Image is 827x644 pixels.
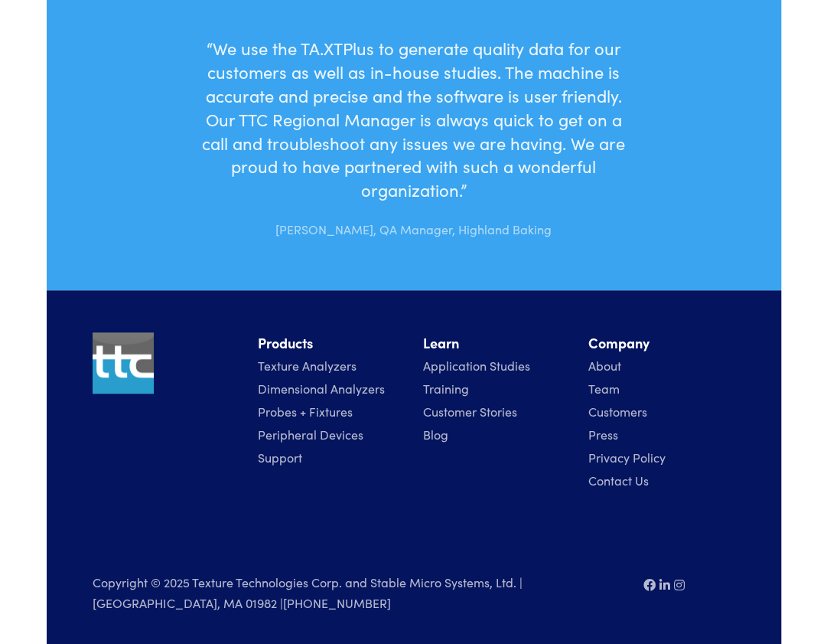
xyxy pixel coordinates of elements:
a: Customers [588,403,647,420]
a: Peripheral Devices [258,426,363,443]
li: Learn [423,332,570,355]
a: About [588,357,621,374]
p: Copyright © 2025 Texture Technologies Corp. and Stable Micro Systems, Ltd. | [GEOGRAPHIC_DATA], M... [93,573,625,613]
a: Texture Analyzers [258,357,357,374]
a: [PHONE_NUMBER] [283,594,391,611]
a: Blog [423,426,448,443]
a: Training [423,380,469,397]
li: Products [258,332,405,355]
a: Team [588,380,620,397]
a: Application Studies [423,357,530,374]
h6: “We use the TA.XTPlus to generate quality data for our customers as well as in-house studies. The... [200,37,627,202]
a: Contact Us [588,472,649,489]
img: ttc_logo_1x1_v1.0.png [93,332,154,394]
li: Company [588,332,735,355]
a: Customer Stories [423,403,517,420]
a: Press [588,426,618,443]
a: Support [258,449,302,466]
a: Probes + Fixtures [258,403,353,420]
a: Privacy Policy [588,449,666,466]
a: Dimensional Analyzers [258,380,385,397]
p: [PERSON_NAME], QA Manager, Highland Baking [200,208,627,240]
